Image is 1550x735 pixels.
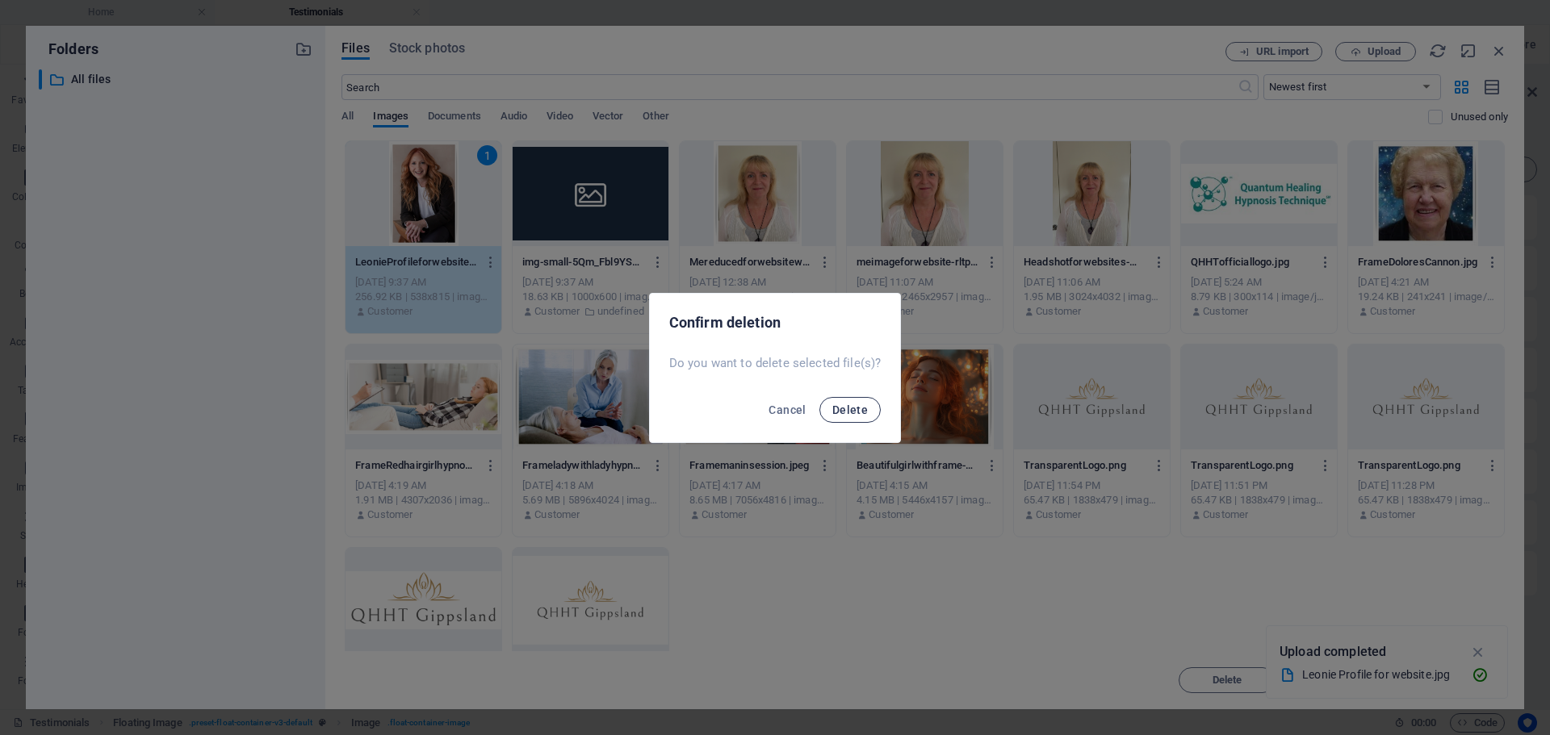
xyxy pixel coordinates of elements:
p: Do you want to delete selected file(s)? [669,355,882,371]
button: Cancel [762,397,812,423]
span: Delete [832,403,868,416]
span: Cancel [769,403,806,416]
button: Delete [819,397,881,423]
h2: Confirm deletion [669,313,882,332]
